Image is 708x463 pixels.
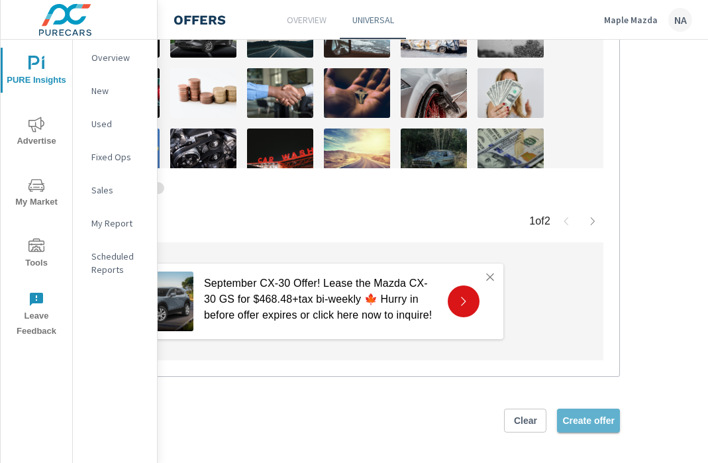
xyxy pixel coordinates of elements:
div: Fixed Ops [73,147,157,167]
img: description [478,129,544,178]
p: Universal [352,13,394,26]
p: My Report [91,217,146,230]
p: Overview [91,51,146,64]
span: Create offer [562,415,615,427]
div: Used [73,114,157,134]
img: description [324,129,390,178]
p: Maple Mazda [604,14,658,26]
p: Overview [287,13,327,26]
img: description [247,68,313,118]
div: Overview [73,48,157,68]
div: NA [668,8,692,32]
h4: Offers [174,12,226,28]
span: Leave Feedback [5,291,68,339]
p: New [91,84,146,97]
div: New [73,81,157,101]
img: description [170,129,236,178]
span: My Market [5,178,68,210]
img: description [478,68,544,118]
span: Clear [510,415,540,427]
span: PURE Insights [5,56,68,88]
div: My Report [73,213,157,233]
img: description [170,68,236,118]
img: description [247,129,313,178]
div: Sales [73,180,157,200]
img: description [401,129,467,178]
p: Sales [91,183,146,197]
span: Tools [5,238,68,271]
p: Scheduled Reports [91,250,146,276]
img: description [401,68,467,118]
img: description [324,68,390,118]
span: Advertise [5,117,68,149]
p: 1 of 2 [529,213,550,229]
button: Create offer [557,409,620,433]
p: Fixed Ops [91,150,146,164]
button: Clear [504,409,546,433]
div: Scheduled Reports [73,246,157,280]
p: Used [91,117,146,130]
p: September CX-30 Offer! Lease the Mazda CX-30 GS for $468.48+tax bi-weekly 🍁 Hurry in before offer... [204,276,437,323]
div: nav menu [1,40,72,344]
